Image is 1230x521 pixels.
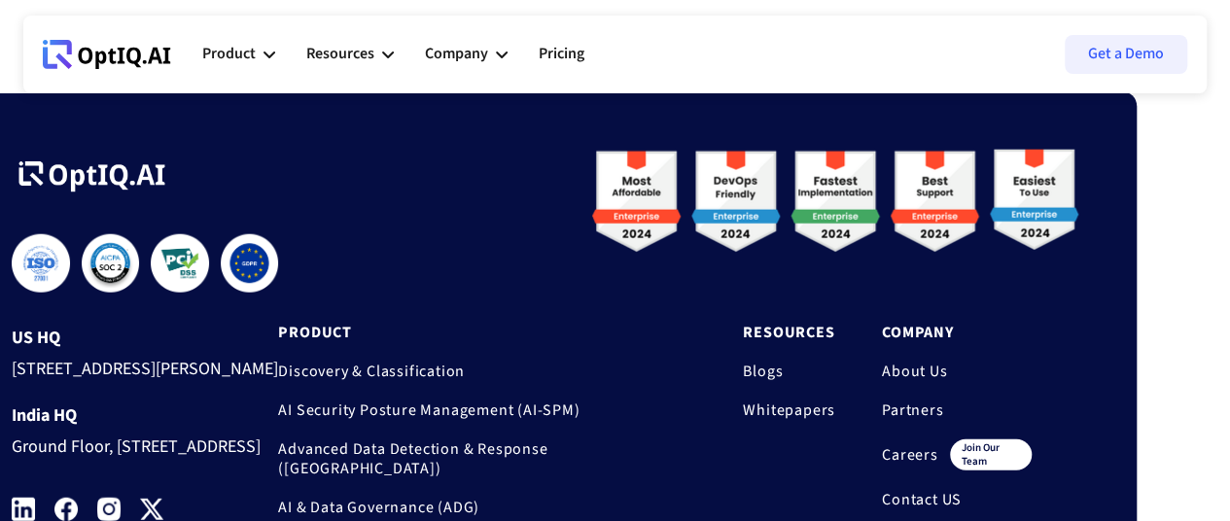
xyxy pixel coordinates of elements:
a: Whitepapers [743,400,835,420]
div: Resources [306,41,374,67]
a: About Us [882,362,1032,381]
a: AI Security Posture Management (AI-SPM) [278,400,696,420]
a: AI & Data Governance (ADG) [278,498,696,517]
div: join our team [950,439,1032,470]
a: Product [278,323,696,342]
a: Discovery & Classification [278,362,696,381]
div: Product [202,25,275,84]
div: Company [425,25,508,84]
a: Webflow Homepage [43,25,171,84]
div: Webflow Homepage [43,68,44,69]
a: Advanced Data Detection & Response ([GEOGRAPHIC_DATA]) [278,439,696,478]
a: Contact US [882,490,1032,509]
div: US HQ [12,329,278,348]
div: Ground Floor, [STREET_ADDRESS] [12,426,278,462]
a: Partners [882,400,1032,420]
a: Careers [882,445,938,465]
a: Resources [743,323,835,342]
div: Company [425,41,488,67]
a: Blogs [743,362,835,381]
div: Resources [306,25,394,84]
a: Pricing [539,25,584,84]
div: [STREET_ADDRESS][PERSON_NAME] [12,348,278,384]
a: Company [882,323,1032,342]
a: Get a Demo [1065,35,1187,74]
div: Product [202,41,256,67]
div: India HQ [12,406,278,426]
